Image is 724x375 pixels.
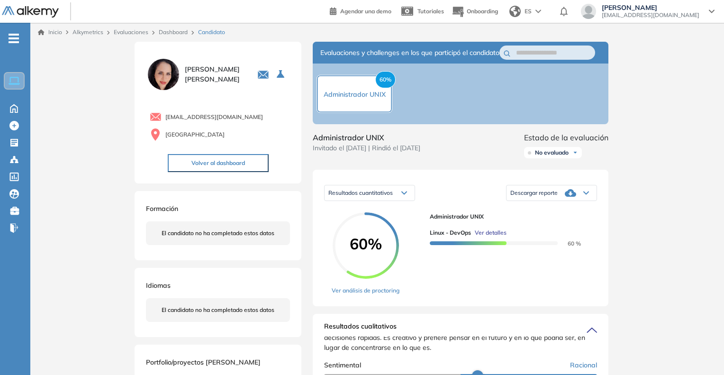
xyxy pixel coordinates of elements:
span: Alkymetrics [72,28,103,36]
span: [PERSON_NAME] [PERSON_NAME] [185,64,246,84]
span: 60% [375,71,396,88]
span: 60% [333,236,399,251]
span: Administrador UNIX [324,90,386,99]
span: Administrador UNIX [313,132,420,143]
img: Logo [2,6,59,18]
span: [GEOGRAPHIC_DATA] [165,130,225,139]
span: El candidato no ha completado estos datos [162,306,274,314]
span: El candidato no ha completado estos datos [162,229,274,238]
button: Ver detalles [471,229,507,237]
span: No evaluado [535,149,569,156]
span: Racional [570,360,597,370]
a: Ver análisis de proctoring [332,286,399,295]
span: Descargar reporte [510,189,558,197]
span: Tutoriales [417,8,444,15]
span: Candidato [198,28,225,37]
span: [EMAIL_ADDRESS][DOMAIN_NAME] [602,11,699,19]
img: Ícono de flecha [572,150,578,155]
button: Volver al dashboard [168,154,269,172]
span: Agendar una demo [340,8,391,15]
span: Ver detalles [475,229,507,237]
img: arrow [535,9,541,13]
span: Formación [146,204,178,213]
a: Dashboard [159,28,188,36]
span: Invitado el [DATE] | Rindió el [DATE] [313,143,420,153]
span: Idiomas [146,281,171,290]
span: Evaluaciones y challenges en los que participó el candidato [320,48,499,58]
a: Agendar una demo [330,5,391,16]
span: Resultados cualitativos [324,321,397,337]
button: Onboarding [452,1,498,22]
img: world [509,6,521,17]
span: [PERSON_NAME] [602,4,699,11]
span: Onboarding [467,8,498,15]
a: Inicio [38,28,62,37]
span: Sentimental [324,360,361,370]
i: - [9,37,19,39]
span: 60 % [556,240,581,247]
span: Linux - DevOps [430,229,471,237]
span: Resultados cuantitativos [328,189,393,196]
a: Evaluaciones [114,28,148,36]
img: PROFILE_MENU_LOGO_USER [146,57,181,92]
span: Estado de la evaluación [524,132,608,143]
span: ES [525,7,532,16]
button: Seleccione la evaluación activa [273,66,290,83]
span: Portfolio/proyectos [PERSON_NAME] [146,358,261,366]
span: [EMAIL_ADDRESS][DOMAIN_NAME] [165,113,263,121]
span: Administrador UNIX [430,212,589,221]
